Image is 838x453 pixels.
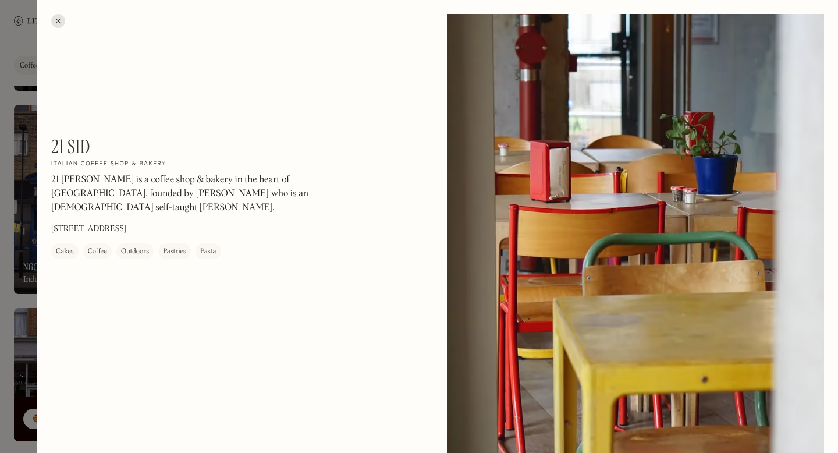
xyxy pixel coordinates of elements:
[51,224,126,236] p: [STREET_ADDRESS]
[51,161,166,169] h2: Italian coffee shop & bakery
[51,136,90,158] h1: 21 Sid
[51,174,365,215] p: 21 [PERSON_NAME] is a coffee shop & bakery in the heart of [GEOGRAPHIC_DATA], founded by [PERSON_...
[88,246,107,258] div: Coffee
[163,246,186,258] div: Pastries
[200,246,216,258] div: Pasta
[56,246,74,258] div: Cakes
[121,246,149,258] div: Outdoors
